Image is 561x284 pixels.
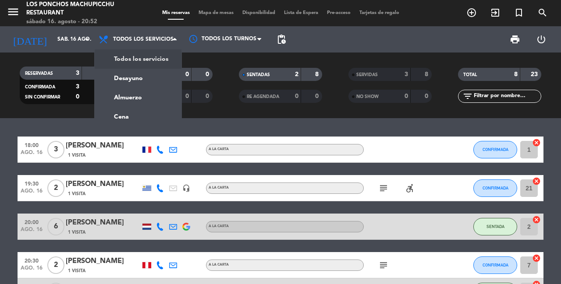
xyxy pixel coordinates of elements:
span: SIN CONFIRMAR [25,95,60,99]
i: subject [378,183,389,193]
span: Mis reservas [158,11,194,15]
strong: 0 [425,93,430,99]
div: sábado 16. agosto - 20:52 [26,18,134,26]
strong: 0 [295,93,298,99]
strong: 3 [405,71,408,77]
span: 1 Visita [68,229,85,236]
span: ago. 16 [21,188,43,198]
span: 3 [47,141,64,158]
span: SENTADA [486,224,504,229]
span: print [510,34,520,45]
a: Desayuno [95,69,181,88]
span: 2 [47,256,64,274]
strong: 3 [76,70,79,76]
i: headset_mic [182,184,190,192]
button: CONFIRMADA [473,141,517,158]
i: cancel [532,254,541,263]
div: Los Ponchos Machupicchu Restaurant [26,0,134,18]
div: [PERSON_NAME] [66,179,140,190]
strong: 8 [315,71,320,77]
i: add_circle_outline [466,7,477,18]
span: ago. 16 [21,227,43,237]
button: CONFIRMADA [473,179,517,197]
span: Todos los servicios [113,36,174,42]
i: search [537,7,548,18]
span: A la carta [209,224,229,228]
strong: 8 [514,71,518,77]
span: 18:00 [21,140,43,150]
button: CONFIRMADA [473,256,517,274]
span: RESERVADAS [25,71,53,76]
span: NO SHOW [356,95,379,99]
span: A la carta [209,147,229,151]
i: arrow_drop_down [82,34,92,45]
span: 1 Visita [68,190,85,197]
span: CONFIRMADA [483,186,508,190]
span: CONFIRMADA [25,85,55,89]
div: [PERSON_NAME] [66,140,140,151]
span: A la carta [209,186,229,189]
button: menu [7,5,20,21]
span: 1 Visita [68,152,85,159]
strong: 0 [315,93,320,99]
span: SERVIDAS [356,73,378,77]
span: A la carta [209,263,229,266]
span: Lista de Espera [280,11,323,15]
i: cancel [532,138,541,147]
span: CONFIRMADA [483,263,508,267]
span: TOTAL [463,73,477,77]
button: SENTADA [473,218,517,235]
i: subject [378,260,389,270]
span: Disponibilidad [238,11,280,15]
input: Filtrar por nombre... [473,91,541,101]
strong: 3 [76,84,79,90]
strong: 0 [206,93,211,99]
span: 20:00 [21,217,43,227]
span: Pre-acceso [323,11,355,15]
span: pending_actions [276,34,287,45]
span: 6 [47,218,64,235]
i: filter_list [462,91,473,102]
div: [PERSON_NAME] [66,256,140,267]
i: [DATE] [7,30,53,49]
strong: 8 [425,71,430,77]
strong: 0 [76,94,79,100]
span: 20:30 [21,255,43,265]
span: ago. 16 [21,150,43,160]
div: LOG OUT [528,26,554,53]
strong: 2 [295,71,298,77]
i: cancel [532,177,541,186]
span: 2 [47,179,64,197]
i: menu [7,5,20,18]
strong: 0 [405,93,408,99]
span: ago. 16 [21,265,43,275]
i: accessible_forward [405,183,415,193]
a: Cena [95,107,181,126]
span: 19:30 [21,178,43,188]
i: cancel [532,215,541,224]
span: Mapa de mesas [194,11,238,15]
a: Almuerzo [95,88,181,107]
i: power_settings_new [536,34,547,45]
strong: 23 [531,71,540,77]
strong: 0 [206,71,211,77]
span: Tarjetas de regalo [355,11,404,15]
div: [PERSON_NAME] [66,217,140,228]
span: SENTADAS [247,73,270,77]
img: google-logo.png [182,223,190,231]
strong: 0 [185,71,189,77]
strong: 0 [185,93,189,99]
span: 1 Visita [68,267,85,274]
i: turned_in_not [514,7,524,18]
span: RE AGENDADA [247,95,279,99]
i: exit_to_app [490,7,501,18]
a: Todos los servicios [95,49,181,69]
span: CONFIRMADA [483,147,508,152]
